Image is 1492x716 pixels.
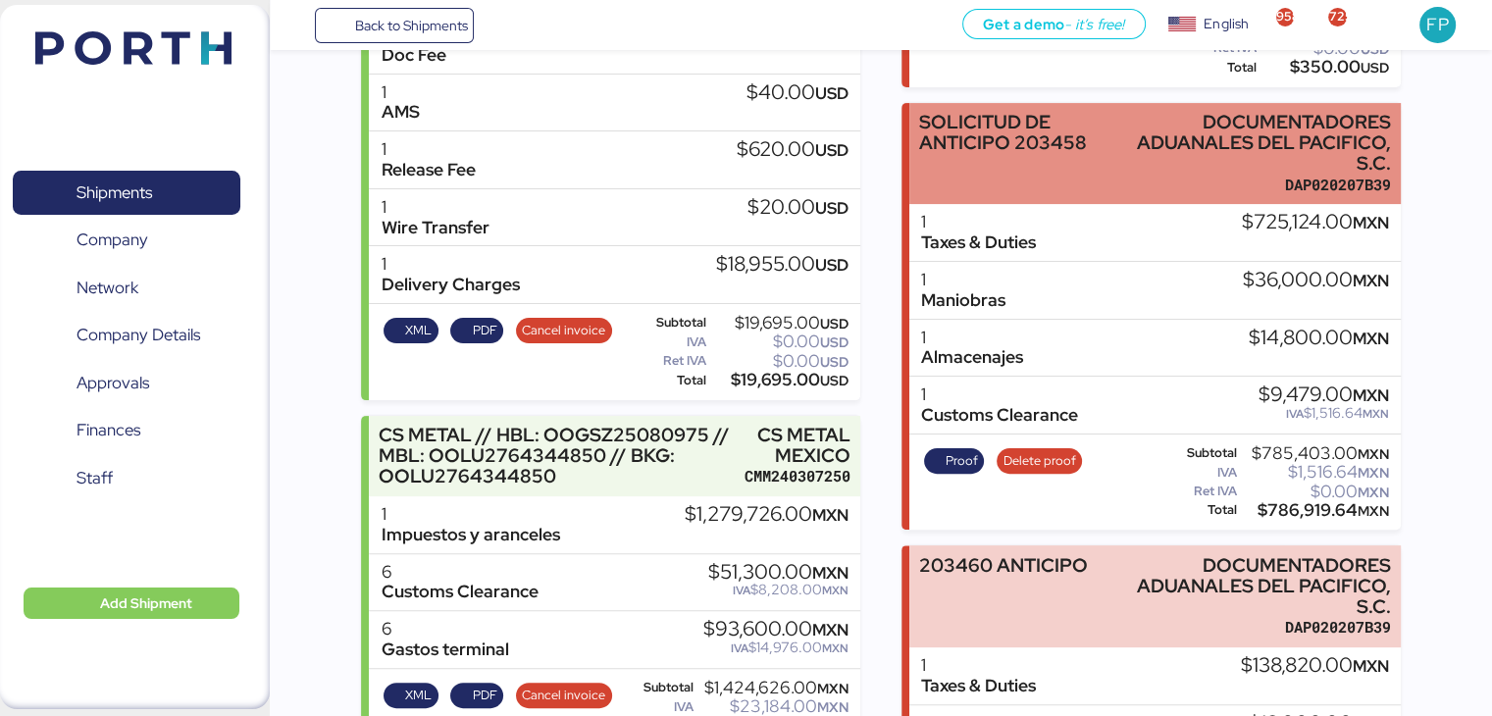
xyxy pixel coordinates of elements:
button: Delete proof [997,448,1082,474]
span: MXN [1358,464,1389,482]
span: MXN [817,698,849,716]
div: $20.00 [747,197,849,219]
div: DOCUMENTADORES ADUANALES DEL PACIFICO, S.C. [1107,112,1391,174]
div: $786,919.64 [1241,503,1389,518]
div: 1 [921,270,1005,290]
span: Company [77,226,148,254]
div: English [1204,14,1249,34]
div: $19,695.00 [710,316,849,331]
span: Proof [946,450,978,472]
div: $1,516.64 [1241,465,1389,480]
a: Back to Shipments [315,8,475,43]
div: DAP020207B39 [1107,617,1391,638]
span: USD [1361,40,1389,58]
div: $19,695.00 [710,373,849,387]
span: IVA [1286,406,1304,422]
span: FP [1426,12,1448,37]
span: USD [815,197,849,219]
button: Cancel invoice [516,318,612,343]
a: Company [13,218,240,263]
div: $93,600.00 [703,619,849,640]
span: XML [405,320,432,341]
span: Approvals [77,369,149,397]
div: $620.00 [737,139,849,161]
div: $0.00 [1241,485,1389,499]
span: Cancel invoice [522,685,605,706]
span: MXN [1353,212,1389,233]
div: Ret IVA [637,354,707,368]
div: Customs Clearance [381,582,538,602]
div: CMM240307250 [745,466,850,486]
div: Doc Fee [381,45,445,66]
div: $725,124.00 [1242,212,1389,233]
span: Staff [77,464,113,492]
button: Cancel invoice [516,683,612,708]
div: 1 [921,212,1036,232]
div: DOCUMENTADORES ADUANALES DEL PACIFICO, S.C. [1107,555,1391,617]
div: 1 [921,655,1036,676]
span: IVA [733,583,750,598]
div: 203460 ANTICIPO [919,555,1088,576]
span: Delete proof [1003,450,1076,472]
span: IVA [731,640,748,656]
div: Total [637,374,707,387]
div: Ret IVA [1177,41,1257,55]
div: Subtotal [637,681,694,694]
button: XML [384,318,438,343]
button: PDF [450,683,503,708]
div: CS METAL MEXICO [745,425,850,466]
button: Proof [924,448,985,474]
div: $8,208.00 [708,583,849,597]
div: 1 [921,384,1078,405]
div: Subtotal [1177,446,1238,460]
span: PDF [473,685,497,706]
div: Almacenajes [921,347,1023,368]
a: Approvals [13,361,240,406]
div: $36,000.00 [1243,270,1389,291]
div: 1 [381,197,489,218]
span: Network [77,274,138,302]
span: USD [820,315,849,332]
button: Menu [282,9,315,42]
span: MXN [1353,384,1389,406]
div: Impuestos y aranceles [381,525,559,545]
span: MXN [1363,406,1389,422]
span: MXN [1353,328,1389,349]
span: MXN [1358,445,1389,463]
span: USD [815,254,849,276]
div: Total [1177,503,1238,517]
span: MXN [1353,270,1389,291]
span: MXN [812,504,849,526]
div: DAP020207B39 [1107,175,1391,195]
a: Network [13,266,240,311]
div: Customs Clearance [921,405,1078,426]
div: 1 [381,82,419,103]
a: Staff [13,456,240,501]
span: Shipments [77,179,152,207]
span: PDF [473,320,497,341]
div: Maniobras [921,290,1005,311]
div: $1,424,626.00 [697,681,849,695]
span: Cancel invoice [522,320,605,341]
div: $40.00 [746,82,849,104]
div: $1,279,726.00 [685,504,849,526]
div: CS METAL // HBL: OOGSZ25080975 // MBL: OOLU2764344850 // BKG: OOLU2764344850 [379,425,736,486]
span: MXN [822,583,849,598]
div: 1 [381,504,559,525]
div: Taxes & Duties [921,232,1036,253]
div: 6 [381,562,538,583]
span: Back to Shipments [354,14,467,37]
span: Add Shipment [100,591,192,615]
div: SOLICITUD DE ANTICIPO 203458 [919,112,1099,153]
div: $51,300.00 [708,562,849,584]
div: 6 [381,619,508,639]
span: MXN [1358,484,1389,501]
div: $14,976.00 [703,640,849,655]
span: MXN [1353,655,1389,677]
div: AMS [381,102,419,123]
div: Total [1177,61,1257,75]
div: Taxes & Duties [921,676,1036,696]
button: XML [384,683,438,708]
button: Add Shipment [24,588,239,619]
span: Company Details [77,321,200,349]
